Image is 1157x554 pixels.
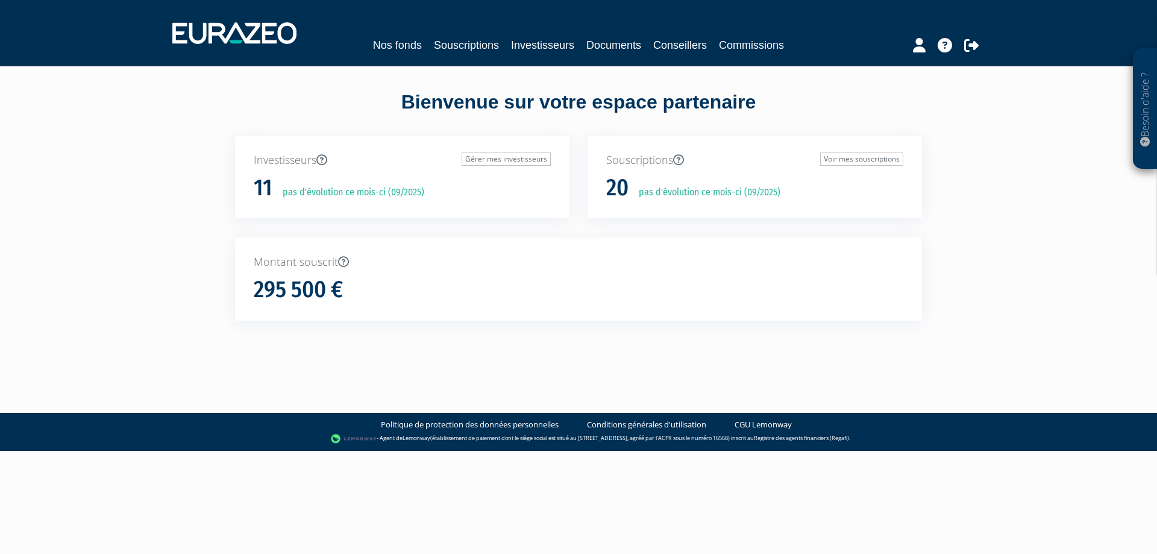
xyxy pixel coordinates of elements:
[606,175,629,201] h1: 20
[381,419,559,430] a: Politique de protection des données personnelles
[653,37,707,54] a: Conseillers
[434,37,499,54] a: Souscriptions
[735,419,792,430] a: CGU Lemonway
[587,419,706,430] a: Conditions générales d'utilisation
[254,153,551,168] p: Investisseurs
[254,254,903,270] p: Montant souscrit
[586,37,641,54] a: Documents
[403,434,430,442] a: Lemonway
[754,434,849,442] a: Registre des agents financiers (Regafi)
[254,277,343,303] h1: 295 500 €
[226,89,931,136] div: Bienvenue sur votre espace partenaire
[462,153,551,166] a: Gérer mes investisseurs
[630,186,780,200] p: pas d'évolution ce mois-ci (09/2025)
[12,433,1145,445] div: - Agent de (établissement de paiement dont le siège social est situé au [STREET_ADDRESS], agréé p...
[1138,55,1152,163] p: Besoin d'aide ?
[606,153,903,168] p: Souscriptions
[172,22,296,44] img: 1732889491-logotype_eurazeo_blanc_rvb.png
[254,175,272,201] h1: 11
[820,153,903,166] a: Voir mes souscriptions
[331,433,377,445] img: logo-lemonway.png
[511,37,574,54] a: Investisseurs
[373,37,422,54] a: Nos fonds
[719,37,784,54] a: Commissions
[274,186,424,200] p: pas d'évolution ce mois-ci (09/2025)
